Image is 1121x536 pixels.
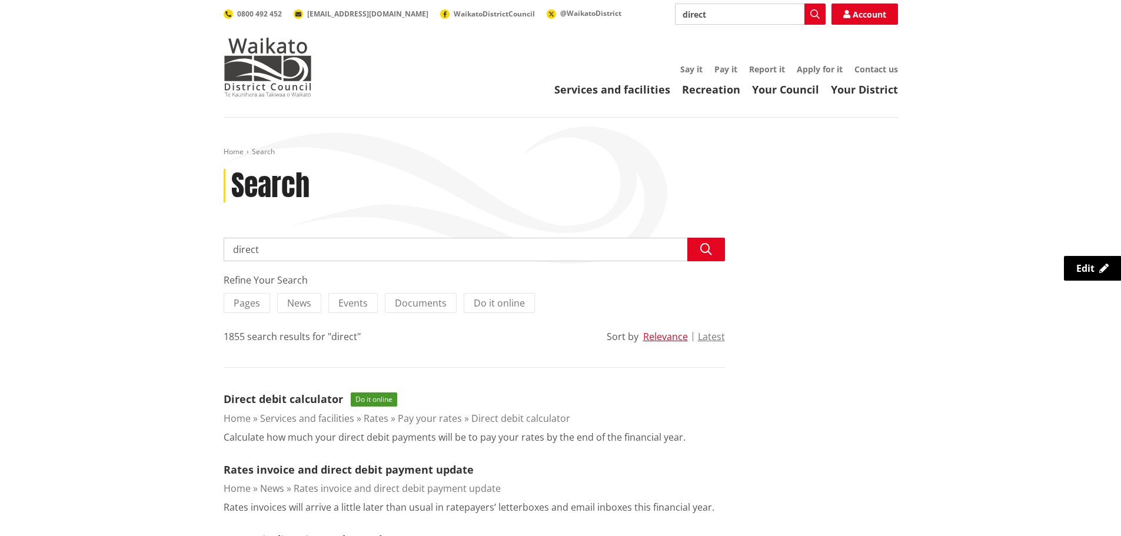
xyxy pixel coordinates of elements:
a: Recreation [682,82,740,96]
a: Home [224,412,251,425]
input: Search input [224,238,725,261]
span: WaikatoDistrictCouncil [454,9,535,19]
a: Report it [749,64,785,75]
a: 0800 492 452 [224,9,282,19]
span: Documents [395,297,447,309]
span: @WaikatoDistrict [560,8,621,18]
input: Search input [675,4,826,25]
a: Services and facilities [260,412,354,425]
span: 0800 492 452 [237,9,282,19]
a: [EMAIL_ADDRESS][DOMAIN_NAME] [294,9,428,19]
a: Your District [831,82,898,96]
a: Pay your rates [398,412,462,425]
a: Your Council [752,82,819,96]
span: Pages [234,297,260,309]
a: @WaikatoDistrict [547,8,621,18]
p: Calculate how much your direct debit payments will be to pay your rates by the end of the financi... [224,430,686,444]
button: Latest [698,331,725,342]
div: Refine Your Search [224,273,725,287]
a: Home [224,147,244,157]
a: WaikatoDistrictCouncil [440,9,535,19]
img: Waikato District Council - Te Kaunihera aa Takiwaa o Waikato [224,38,312,96]
a: Apply for it [797,64,843,75]
a: Say it [680,64,703,75]
div: 1855 search results for "direct" [224,329,361,344]
span: Events [338,297,368,309]
a: News [260,482,284,495]
span: [EMAIL_ADDRESS][DOMAIN_NAME] [307,9,428,19]
nav: breadcrumb [224,147,898,157]
span: News [287,297,311,309]
span: Do it online [474,297,525,309]
a: Direct debit calculator [471,412,570,425]
div: Sort by [607,329,638,344]
a: Edit [1064,256,1121,281]
p: Rates invoices will arrive a little later than usual in ratepayers’ letterboxes and email inboxes... [224,500,714,514]
h1: Search [231,169,310,203]
a: Contact us [854,64,898,75]
a: Rates invoice and direct debit payment update [224,462,474,477]
a: Rates [364,412,388,425]
a: Services and facilities [554,82,670,96]
a: Rates invoice and direct debit payment update [294,482,501,495]
span: Search [252,147,275,157]
a: Pay it [714,64,737,75]
span: Do it online [351,392,397,407]
a: Home [224,482,251,495]
span: Edit [1076,262,1095,275]
a: Direct debit calculator [224,392,343,406]
a: Account [831,4,898,25]
button: Relevance [643,331,688,342]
